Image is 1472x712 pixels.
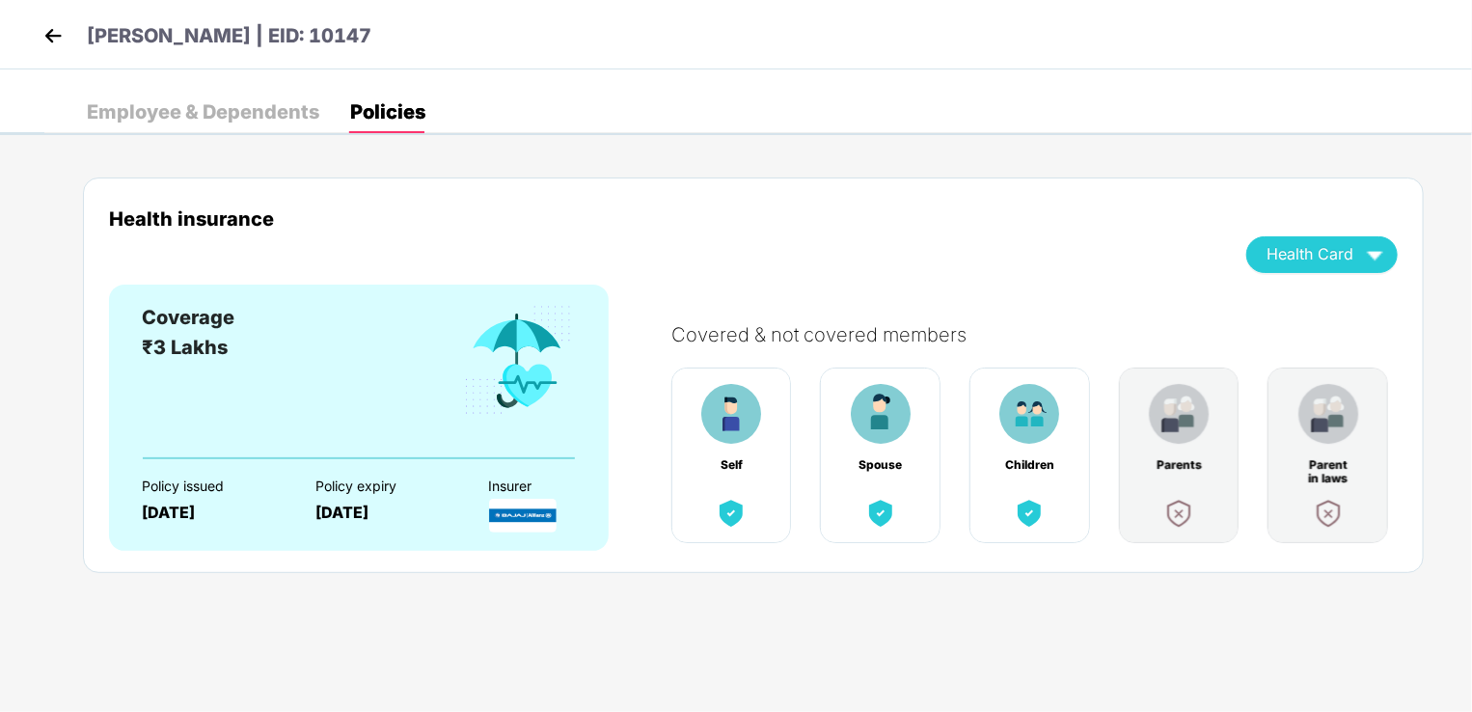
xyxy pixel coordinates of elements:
[671,323,1417,346] div: Covered & not covered members
[714,496,749,531] img: benefitCardImg
[701,384,761,444] img: benefitCardImg
[142,303,234,333] div: Coverage
[863,496,898,531] img: benefitCardImg
[489,479,629,494] div: Insurer
[350,102,425,122] div: Policies
[142,479,282,494] div: Policy issued
[851,384,911,444] img: benefitCardImg
[315,479,455,494] div: Policy expiry
[87,21,371,51] p: [PERSON_NAME] | EID: 10147
[706,458,756,472] div: Self
[1311,496,1346,531] img: benefitCardImg
[109,207,1217,230] div: Health insurance
[142,504,282,522] div: [DATE]
[1303,458,1353,472] div: Parent in laws
[87,102,319,122] div: Employee & Dependents
[1246,236,1398,273] button: Health Card
[1012,496,1047,531] img: benefitCardImg
[1358,237,1392,271] img: wAAAAASUVORK5CYII=
[461,303,575,419] img: benefitCardImg
[1298,384,1358,444] img: benefitCardImg
[999,384,1059,444] img: benefitCardImg
[1004,458,1054,472] div: Children
[856,458,906,472] div: Spouse
[489,499,557,533] img: InsurerLogo
[315,504,455,522] div: [DATE]
[39,21,68,50] img: back
[1149,384,1209,444] img: benefitCardImg
[1267,249,1353,260] span: Health Card
[142,336,228,359] span: ₹3 Lakhs
[1161,496,1196,531] img: benefitCardImg
[1154,458,1204,472] div: Parents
